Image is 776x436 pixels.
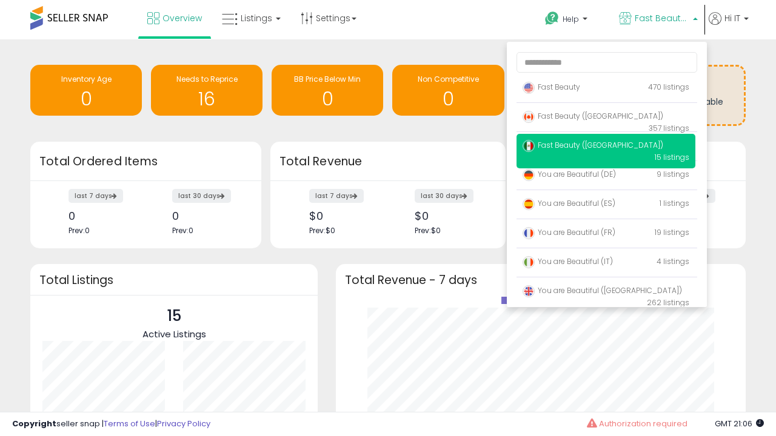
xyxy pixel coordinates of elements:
[523,256,613,266] span: You are Beautiful (IT)
[398,89,498,109] h1: 0
[36,89,136,109] h1: 0
[715,418,764,429] span: 2025-08-11 21:06 GMT
[392,65,504,116] a: Non Competitive 0
[655,227,689,237] span: 19 listings
[172,189,231,203] label: last 30 days
[724,12,740,24] span: Hi IT
[172,210,240,222] div: 0
[523,140,535,152] img: mexico.png
[523,227,535,239] img: france.png
[415,225,441,236] span: Prev: $0
[415,189,473,203] label: last 30 days
[61,74,112,84] span: Inventory Age
[657,256,689,266] span: 4 listings
[660,198,689,208] span: 1 listings
[635,12,689,24] span: Fast Beauty ([GEOGRAPHIC_DATA])
[544,11,560,26] i: Get Help
[523,140,663,150] span: Fast Beauty ([GEOGRAPHIC_DATA])
[523,198,535,210] img: spain.png
[176,74,238,84] span: Needs to Reprice
[157,418,210,429] a: Privacy Policy
[523,256,535,268] img: italy.png
[39,153,252,170] h3: Total Ordered Items
[157,89,256,109] h1: 16
[523,198,615,208] span: You are Beautiful (ES)
[39,276,309,285] h3: Total Listings
[648,82,689,92] span: 470 listings
[30,65,142,116] a: Inventory Age 0
[655,152,689,162] span: 15 listings
[69,189,123,203] label: last 7 days
[278,89,377,109] h1: 0
[523,169,616,179] span: You are Beautiful (DE)
[309,189,364,203] label: last 7 days
[657,169,689,179] span: 9 listings
[709,12,749,39] a: Hi IT
[345,276,737,285] h3: Total Revenue - 7 days
[523,82,580,92] span: Fast Beauty
[647,297,689,308] span: 262 listings
[241,12,272,24] span: Listings
[142,328,206,340] span: Active Listings
[309,225,335,236] span: Prev: $0
[523,285,535,297] img: uk.png
[415,210,484,222] div: $0
[523,227,615,237] span: You are Beautiful (FR)
[12,418,56,429] strong: Copyright
[272,65,383,116] a: BB Price Below Min 0
[649,123,689,133] span: 357 listings
[563,14,579,24] span: Help
[151,65,263,116] a: Needs to Reprice 16
[523,82,535,94] img: usa.png
[418,74,479,84] span: Non Competitive
[535,2,608,39] a: Help
[523,111,535,123] img: canada.png
[523,111,663,121] span: Fast Beauty ([GEOGRAPHIC_DATA])
[104,418,155,429] a: Terms of Use
[523,169,535,181] img: germany.png
[172,225,193,236] span: Prev: 0
[309,210,379,222] div: $0
[69,225,90,236] span: Prev: 0
[12,418,210,430] div: seller snap | |
[69,210,136,222] div: 0
[279,153,497,170] h3: Total Revenue
[523,285,682,296] span: You are Beautiful ([GEOGRAPHIC_DATA])
[162,12,202,24] span: Overview
[142,305,206,328] p: 15
[294,74,361,84] span: BB Price Below Min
